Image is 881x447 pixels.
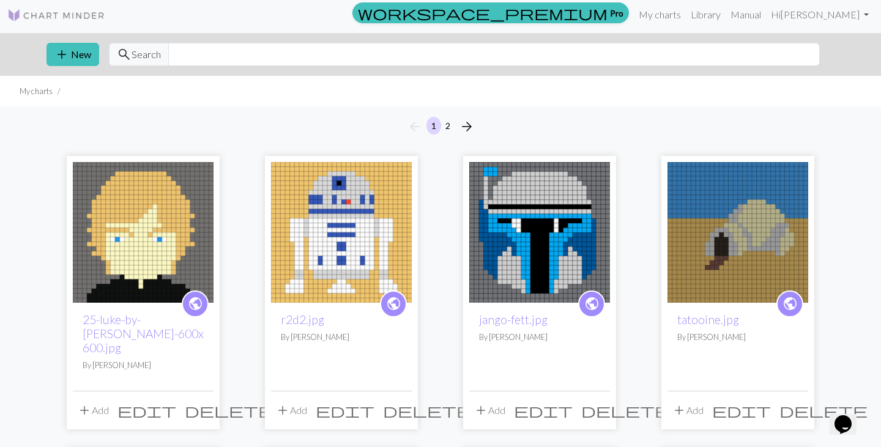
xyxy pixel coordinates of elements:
[514,403,573,418] i: Edit
[185,402,273,419] span: delete
[386,294,401,313] span: public
[782,294,798,313] span: public
[380,290,407,317] a: public
[383,402,471,419] span: delete
[455,117,479,136] button: Next
[708,399,775,422] button: Edit
[271,399,311,422] button: Add
[281,312,324,327] a: r2d2.jpg
[779,402,868,419] span: delete
[117,46,132,63] span: search
[459,119,474,134] i: Next
[775,399,872,422] button: Delete
[73,162,214,303] img: 25-luke-by-ahooka-600x600.jpg
[479,312,548,327] a: jango-fett.jpg
[469,225,610,237] a: jango-fett.jpg
[712,402,771,419] span: edit
[83,312,204,355] a: 25-luke-by-[PERSON_NAME]-600x600.jpg
[77,402,92,419] span: add
[634,2,686,27] a: My charts
[479,331,600,343] p: By [PERSON_NAME]
[7,8,105,23] img: Logo
[386,292,401,316] i: public
[117,403,176,418] i: Edit
[726,2,766,27] a: Manual
[577,399,674,422] button: Delete
[316,403,374,418] i: Edit
[667,399,708,422] button: Add
[766,2,874,27] a: Hi[PERSON_NAME]
[474,402,488,419] span: add
[352,2,629,23] a: Pro
[459,118,474,135] span: arrow_forward
[584,292,600,316] i: public
[180,399,277,422] button: Delete
[73,399,113,422] button: Add
[182,290,209,317] a: public
[584,294,600,313] span: public
[281,331,402,343] p: By [PERSON_NAME]
[358,4,608,21] span: workspace_premium
[581,402,669,419] span: delete
[20,86,53,97] li: My charts
[426,117,441,135] button: 1
[776,290,803,317] a: public
[510,399,577,422] button: Edit
[469,399,510,422] button: Add
[514,402,573,419] span: edit
[73,225,214,237] a: 25-luke-by-ahooka-600x600.jpg
[271,162,412,303] img: r2d2.jpg
[132,47,161,62] span: Search
[712,403,771,418] i: Edit
[441,117,455,135] button: 2
[275,402,290,419] span: add
[782,292,798,316] i: public
[83,360,204,371] p: By [PERSON_NAME]
[403,117,479,136] nav: Page navigation
[469,162,610,303] img: jango-fett.jpg
[677,312,739,327] a: tatooine.jpg
[667,225,808,237] a: tatooine.jpg
[379,399,475,422] button: Delete
[46,43,99,66] button: New
[667,162,808,303] img: tatooine.jpg
[311,399,379,422] button: Edit
[578,290,605,317] a: public
[188,294,203,313] span: public
[117,402,176,419] span: edit
[672,402,686,419] span: add
[271,225,412,237] a: r2d2.jpg
[686,2,726,27] a: Library
[677,331,798,343] p: By [PERSON_NAME]
[830,398,869,435] iframe: chat widget
[113,399,180,422] button: Edit
[316,402,374,419] span: edit
[54,46,69,63] span: add
[188,292,203,316] i: public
